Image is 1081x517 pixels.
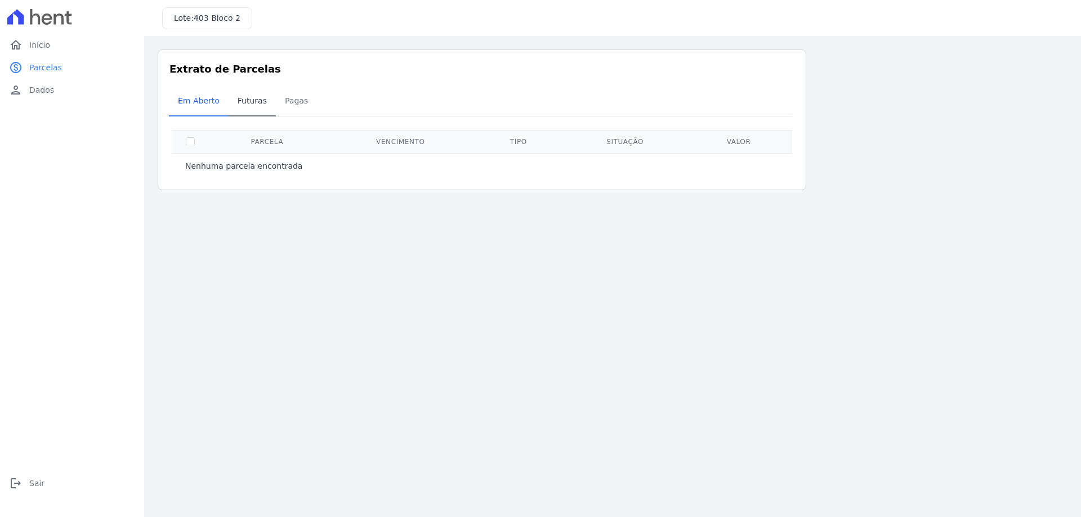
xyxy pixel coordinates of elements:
[194,14,240,23] span: 403 Bloco 2
[29,39,50,51] span: Início
[169,61,794,77] h3: Extrato de Parcelas
[171,89,226,112] span: Em Aberto
[5,472,140,494] a: logoutSair
[9,83,23,97] i: person
[5,34,140,56] a: homeInício
[231,89,274,112] span: Futuras
[29,84,54,96] span: Dados
[229,87,276,116] a: Futuras
[689,130,789,153] th: Valor
[9,61,23,74] i: paid
[169,87,229,116] a: Em Aberto
[326,130,475,153] th: Vencimento
[5,79,140,101] a: personDados
[208,130,326,153] th: Parcela
[475,130,562,153] th: Tipo
[5,56,140,79] a: paidParcelas
[9,38,23,52] i: home
[562,130,689,153] th: Situação
[276,87,317,116] a: Pagas
[174,12,240,24] h3: Lote:
[185,160,302,172] p: Nenhuma parcela encontrada
[29,62,62,73] span: Parcelas
[278,89,315,112] span: Pagas
[29,478,44,489] span: Sair
[9,476,23,490] i: logout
